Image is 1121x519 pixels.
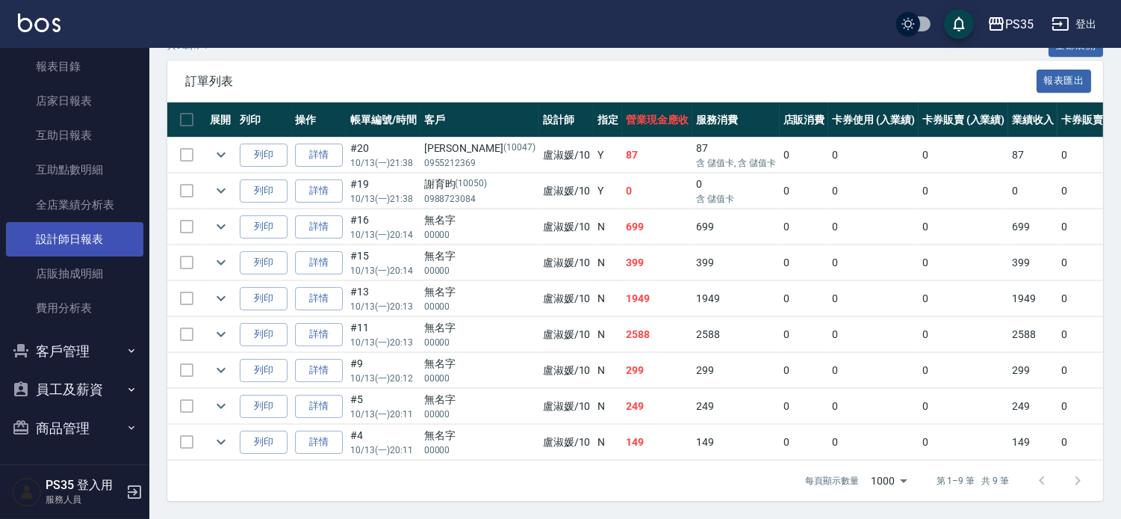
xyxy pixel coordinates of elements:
td: 149 [692,425,780,460]
td: 盧淑媛 /10 [539,209,594,245]
td: 0 [622,173,692,209]
td: #4 [347,425,420,460]
td: 699 [1008,209,1058,245]
td: 0 [780,389,829,424]
th: 帳單編號/時間 [347,102,420,138]
td: 299 [692,353,780,388]
p: 10/13 (一) 20:14 [350,228,417,242]
td: 0 [828,317,919,352]
a: 詳情 [295,359,343,382]
td: #13 [347,281,420,316]
td: 1949 [1008,281,1058,316]
p: 含 儲值卡 [696,192,776,206]
td: 399 [622,245,692,280]
td: 299 [1008,353,1058,388]
td: 盧淑媛 /10 [539,353,594,388]
p: 10/13 (一) 20:14 [350,264,417,277]
a: 詳情 [295,251,343,274]
td: 249 [1008,389,1058,424]
p: 00000 [424,264,535,277]
td: 0 [919,353,1009,388]
td: 0 [780,353,829,388]
p: 10/13 (一) 20:13 [350,336,417,349]
div: 謝育昀 [424,176,535,192]
td: 0 [828,425,919,460]
div: [PERSON_NAME] [424,141,535,156]
button: 列印 [240,215,288,239]
td: 盧淑媛 /10 [539,245,594,280]
td: 盧淑媛 /10 [539,425,594,460]
td: 盧淑媛 /10 [539,389,594,424]
span: 訂單列表 [185,74,1037,89]
td: 0 [828,281,919,316]
td: 2588 [622,317,692,352]
td: 盧淑媛 /10 [539,138,594,173]
th: 設計師 [539,102,594,138]
button: 客戶管理 [6,332,143,371]
td: N [594,353,622,388]
button: expand row [210,323,232,346]
p: 00000 [424,443,535,457]
a: 詳情 [295,395,343,418]
th: 操作 [291,102,347,138]
button: expand row [210,287,232,310]
td: 699 [622,209,692,245]
button: 登出 [1046,10,1103,38]
a: 報表匯出 [1037,73,1092,87]
td: 0 [919,317,1009,352]
td: 249 [692,389,780,424]
td: 0 [828,173,919,209]
td: 0 [780,425,829,460]
td: 0 [919,173,1009,209]
td: 2588 [692,317,780,352]
th: 業績收入 [1008,102,1058,138]
td: 0 [919,209,1009,245]
td: 0 [828,209,919,245]
td: Y [594,173,622,209]
td: 399 [692,245,780,280]
img: Logo [18,13,60,32]
td: 0 [1008,173,1058,209]
td: N [594,209,622,245]
td: #9 [347,353,420,388]
p: 10/13 (一) 20:12 [350,372,417,385]
button: 列印 [240,395,288,418]
p: 10/13 (一) 21:38 [350,156,417,170]
th: 卡券使用 (入業績) [828,102,919,138]
p: 10/13 (一) 20:11 [350,443,417,457]
td: 149 [622,425,692,460]
button: 列印 [240,251,288,274]
td: 0 [919,138,1009,173]
td: 399 [1008,245,1058,280]
button: 列印 [240,287,288,310]
td: 87 [692,138,780,173]
a: 詳情 [295,144,343,167]
p: 10/13 (一) 21:38 [350,192,417,206]
td: 1949 [692,281,780,316]
th: 展開 [206,102,236,138]
th: 店販消費 [780,102,829,138]
td: 0 [780,138,829,173]
td: 249 [622,389,692,424]
p: 0988723084 [424,192,535,206]
td: 0 [919,425,1009,460]
td: 0 [828,389,919,424]
p: 10/13 (一) 20:11 [350,408,417,421]
td: #5 [347,389,420,424]
div: 無名字 [424,356,535,372]
td: 盧淑媛 /10 [539,173,594,209]
a: 全店業績分析表 [6,188,143,222]
td: 0 [919,281,1009,316]
td: 0 [780,317,829,352]
div: PS35 [1005,15,1034,34]
div: 無名字 [424,320,535,336]
td: 0 [780,209,829,245]
td: 盧淑媛 /10 [539,317,594,352]
a: 詳情 [295,323,343,346]
button: expand row [210,179,232,202]
p: 00000 [424,228,535,242]
td: #15 [347,245,420,280]
a: 詳情 [295,287,343,310]
p: (10050) [456,176,488,192]
button: expand row [210,251,232,274]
